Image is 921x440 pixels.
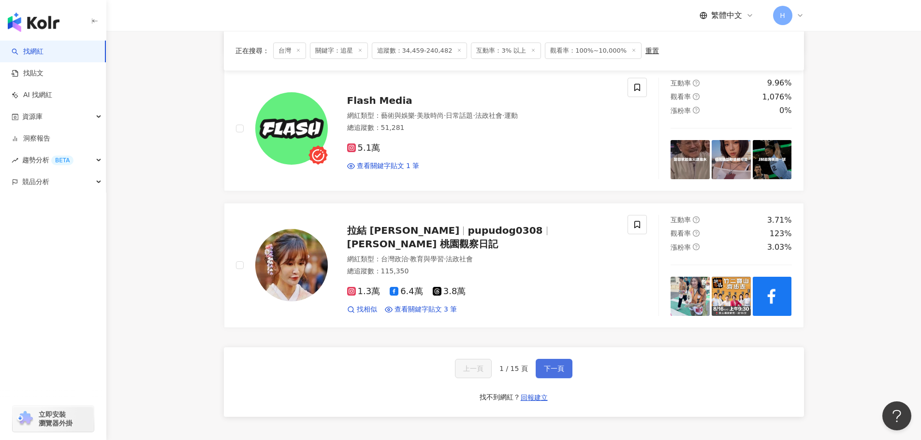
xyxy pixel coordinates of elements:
[255,92,328,165] img: KOL Avatar
[671,277,710,316] img: post-image
[471,43,541,59] span: 互動率：3% 以上
[693,80,700,86] span: question-circle
[446,255,473,263] span: 法政社會
[693,216,700,223] span: question-circle
[408,255,410,263] span: ·
[12,134,50,143] a: 洞察報告
[693,107,700,114] span: question-circle
[22,106,43,128] span: 資源庫
[381,255,408,263] span: 台灣政治
[671,107,691,114] span: 漲粉率
[671,216,691,224] span: 互動率
[770,228,792,239] div: 123%
[417,112,444,119] span: 美妝時尚
[502,112,504,119] span: ·
[671,79,691,87] span: 互動率
[780,10,785,21] span: H
[882,401,911,430] iframe: Help Scout Beacon - Open
[671,140,710,179] img: post-image
[779,105,791,116] div: 0%
[455,359,492,378] button: 上一頁
[693,243,700,250] span: question-circle
[347,123,616,133] div: 總追蹤數 ： 51,281
[357,305,377,314] span: 找相似
[446,112,473,119] span: 日常話題
[712,140,751,179] img: post-image
[395,305,457,314] span: 查看關鍵字貼文 3 筆
[671,243,691,251] span: 漲粉率
[357,161,420,171] span: 查看關鍵字貼文 1 筆
[385,305,457,314] a: 查看關鍵字貼文 3 筆
[347,238,498,250] span: [PERSON_NAME] 桃園觀察日記
[347,286,380,297] span: 1.3萬
[693,93,700,100] span: question-circle
[8,13,59,32] img: logo
[22,171,49,193] span: 競品分析
[347,143,380,153] span: 5.1萬
[347,225,460,236] span: 拉結 [PERSON_NAME]
[693,230,700,237] span: question-circle
[671,93,691,100] span: 觀看率
[536,359,572,378] button: 下一頁
[767,78,792,88] div: 9.96%
[444,112,446,119] span: ·
[521,394,548,401] span: 回報建立
[12,157,18,164] span: rise
[545,43,642,59] span: 觀看率：100%~10,000%
[390,286,423,297] span: 6.4萬
[39,410,73,427] span: 立即安裝 瀏覽器外掛
[347,305,377,314] a: 找相似
[381,112,415,119] span: 藝術與娛樂
[12,90,52,100] a: AI 找網紅
[22,149,73,171] span: 趨勢分析
[753,140,792,179] img: post-image
[499,365,528,372] span: 1 / 15 頁
[444,255,446,263] span: ·
[753,277,792,316] img: post-image
[711,10,742,21] span: 繁體中文
[347,267,616,276] div: 總追蹤數 ： 115,350
[410,255,444,263] span: 教育與學習
[347,95,412,106] span: Flash Media
[273,43,306,59] span: 台灣
[712,277,751,316] img: post-image
[347,111,616,121] div: 網紅類型 ：
[520,390,548,405] button: 回報建立
[12,69,44,78] a: 找貼文
[480,393,520,402] div: 找不到網紅？
[762,92,791,102] div: 1,076%
[544,365,564,372] span: 下一頁
[310,43,368,59] span: 關鍵字：追星
[433,286,466,297] span: 3.8萬
[372,43,468,59] span: 追蹤數：34,459-240,482
[12,47,44,57] a: search找網紅
[767,215,792,226] div: 3.71%
[671,229,691,237] span: 觀看率
[468,225,542,236] span: pupudog0308
[347,255,616,264] div: 網紅類型 ：
[767,242,792,253] div: 3.03%
[255,229,328,301] img: KOL Avatar
[15,411,34,426] img: chrome extension
[13,406,94,432] a: chrome extension立即安裝 瀏覽器外掛
[347,161,420,171] a: 查看關鍵字貼文 1 筆
[645,47,659,55] div: 重置
[224,203,804,328] a: KOL Avatar拉結 [PERSON_NAME]pupudog0308[PERSON_NAME] 桃園觀察日記網紅類型：台灣政治·教育與學習·法政社會總追蹤數：115,3501.3萬6.4萬...
[235,47,269,55] span: 正在搜尋 ：
[475,112,502,119] span: 法政社會
[415,112,417,119] span: ·
[473,112,475,119] span: ·
[504,112,518,119] span: 運動
[224,66,804,191] a: KOL AvatarFlash Media網紅類型：藝術與娛樂·美妝時尚·日常話題·法政社會·運動總追蹤數：51,2815.1萬查看關鍵字貼文 1 筆互動率question-circle9.96...
[51,156,73,165] div: BETA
